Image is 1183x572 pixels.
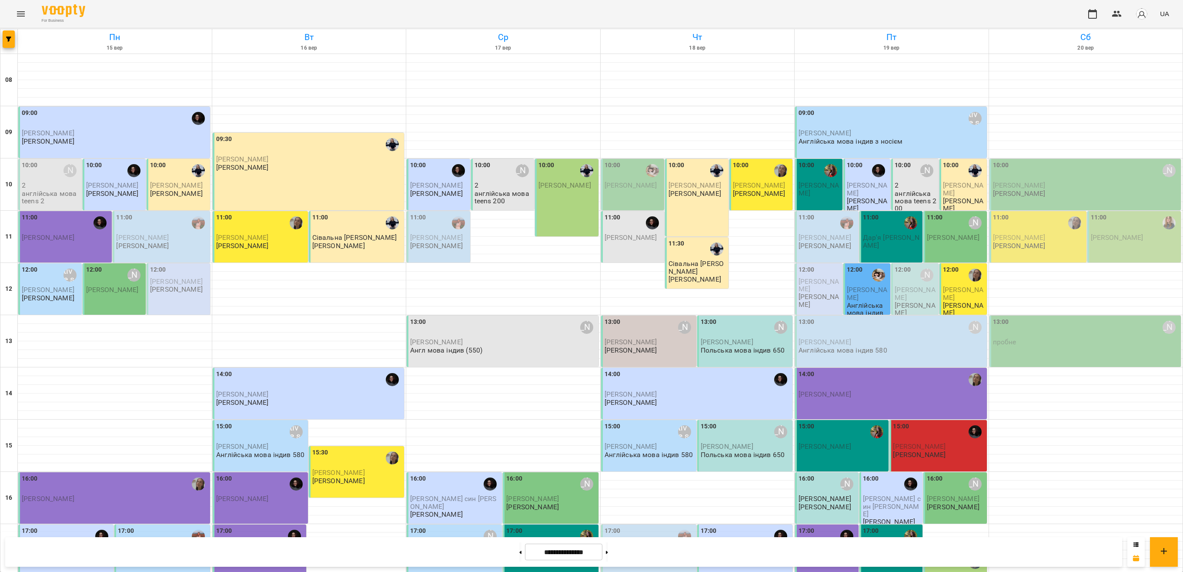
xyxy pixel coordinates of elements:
img: Анна Піскун [840,216,853,229]
label: 12:00 [799,265,815,275]
p: [PERSON_NAME] [312,242,365,249]
label: 10:00 [799,161,815,170]
label: 16:00 [216,474,232,484]
label: 13:00 [993,317,1009,327]
span: [PERSON_NAME] [847,286,887,301]
p: [PERSON_NAME] [410,190,463,197]
h6: 16 [5,493,12,503]
div: Наталія Кобель [94,216,107,229]
label: 13:00 [410,317,426,327]
p: [PERSON_NAME] [668,190,721,197]
div: Наталія Кобель [646,216,659,229]
button: Menu [10,3,31,24]
img: Євгенія Тютюнникова [969,269,982,282]
div: Марія Сідельнікова [646,164,659,177]
span: Сівальна [PERSON_NAME] [312,233,397,242]
span: [PERSON_NAME] [150,277,203,286]
div: Каріна Калашник [580,321,593,334]
div: Марія Сідельнікова [872,269,885,282]
div: Вікторія Мошура [969,164,982,177]
div: Катя Силенко [580,530,593,543]
div: Каріна Калашник [969,321,982,334]
img: Наталія Кобель [127,164,140,177]
label: 14:00 [605,370,621,379]
span: [PERSON_NAME] [410,338,463,346]
span: [PERSON_NAME] [701,338,753,346]
div: Аліна Городецька [63,164,77,177]
span: [PERSON_NAME] [1091,233,1143,242]
div: Наталія Кобель [452,164,465,177]
label: 09:00 [799,108,815,118]
label: 11:00 [1091,213,1107,222]
p: [PERSON_NAME] [410,511,463,518]
p: 2 [475,182,533,189]
span: [PERSON_NAME] [86,286,139,294]
div: Наталія Кобель [386,373,399,386]
label: 12:00 [22,265,38,275]
label: 16:00 [927,474,943,484]
p: Англійська мова індив 580 [216,451,305,458]
p: Польська мова індив 650 [701,451,785,458]
h6: Пт [796,30,987,44]
h6: Пн [19,30,211,44]
p: Англійська мова індив 580 [605,451,693,458]
img: Наталія Кобель [904,478,917,491]
span: [PERSON_NAME] [701,442,753,451]
p: [PERSON_NAME] [216,164,269,171]
img: Наталія Кобель [840,530,853,543]
label: 11:00 [312,213,328,222]
h6: 19 вер [796,44,987,52]
h6: 20 вер [990,44,1182,52]
span: [PERSON_NAME] [150,181,203,189]
label: 11:00 [116,213,132,222]
h6: 15 [5,441,12,451]
label: 11:00 [216,213,232,222]
div: Наталія Кобель [969,425,982,438]
p: англійська мова teens 200 [895,190,937,212]
label: 10:00 [847,161,863,170]
label: 11:00 [927,213,943,222]
p: [PERSON_NAME] [86,190,139,197]
h6: 18 вер [602,44,793,52]
img: Катя Силенко [870,425,883,438]
label: 17:00 [605,526,621,536]
div: Наталія Кобель [774,530,787,543]
span: [PERSON_NAME] [993,181,1046,189]
label: 16:00 [506,474,522,484]
label: 16:00 [799,474,815,484]
label: 15:00 [216,422,232,431]
h6: Ср [408,30,599,44]
p: [PERSON_NAME] [733,190,785,197]
h6: Вт [214,30,405,44]
label: 12:00 [895,265,911,275]
p: Англ мова індив (550) [410,347,482,354]
span: [PERSON_NAME] [410,181,463,189]
p: [PERSON_NAME] [116,242,169,249]
span: [PERSON_NAME] [733,181,785,189]
button: UA [1156,6,1173,22]
p: [PERSON_NAME] [847,197,889,212]
div: Joy (native speaker) [63,269,77,282]
label: 10:00 [410,161,426,170]
span: [PERSON_NAME] [927,495,979,503]
span: [PERSON_NAME] син [PERSON_NAME] [863,495,921,518]
label: 17:00 [701,526,717,536]
div: Наталія Кобель [872,164,885,177]
img: Вікторія Мошура [710,164,723,177]
span: [PERSON_NAME] син [PERSON_NAME] [410,495,496,510]
span: [PERSON_NAME] [410,233,463,242]
label: 10:00 [475,161,491,170]
label: 13:00 [799,317,815,327]
span: [PERSON_NAME] [943,181,983,197]
span: [PERSON_NAME] [22,286,74,294]
div: Анна Піскун [192,216,205,229]
div: Христина Шурін [774,425,787,438]
div: Наталія Кобель [95,530,108,543]
div: Уляна Винничук [1163,321,1176,334]
p: англійська мова teens 200 [475,190,533,205]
